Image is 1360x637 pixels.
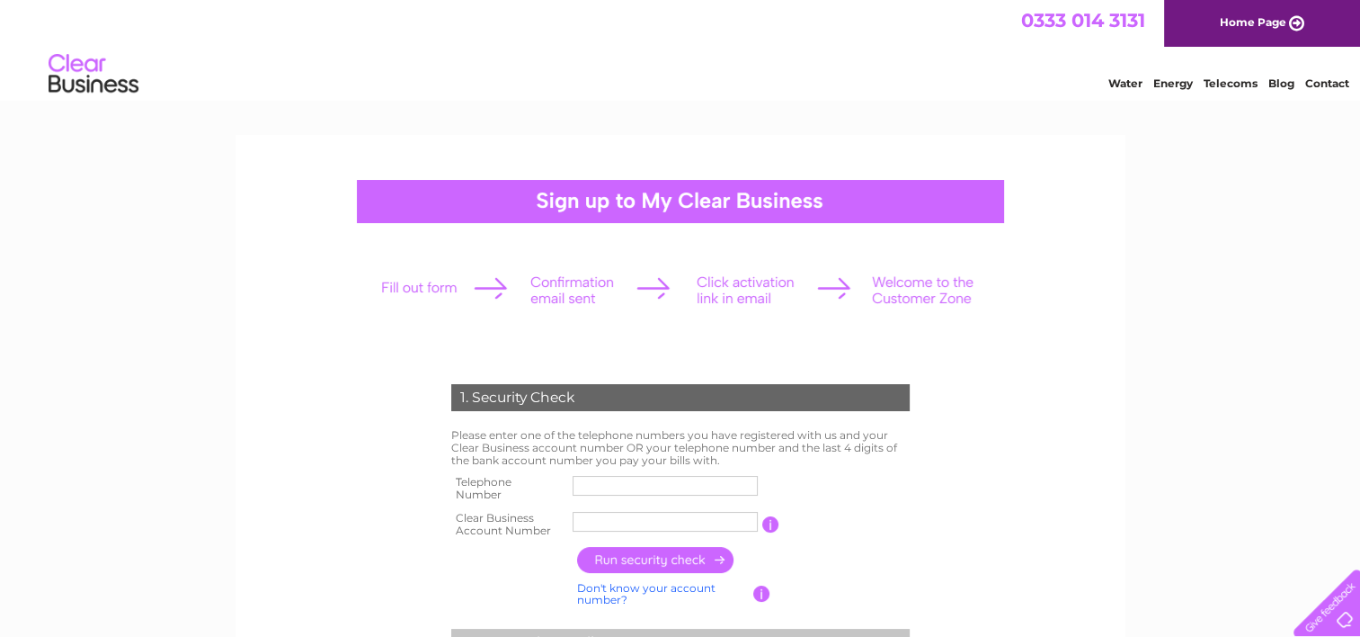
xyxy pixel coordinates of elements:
[256,10,1106,87] div: Clear Business is a trading name of Verastar Limited (registered in [GEOGRAPHIC_DATA] No. 3667643...
[447,507,569,543] th: Clear Business Account Number
[753,586,770,602] input: Information
[1153,76,1193,90] a: Energy
[577,581,716,607] a: Don't know your account number?
[447,425,914,471] td: Please enter one of the telephone numbers you have registered with us and your Clear Business acc...
[1108,76,1142,90] a: Water
[762,516,779,533] input: Information
[1268,76,1294,90] a: Blog
[451,384,910,411] div: 1. Security Check
[1204,76,1258,90] a: Telecoms
[1021,9,1145,31] a: 0333 014 3131
[447,471,569,507] th: Telephone Number
[48,47,139,102] img: logo.png
[1305,76,1349,90] a: Contact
